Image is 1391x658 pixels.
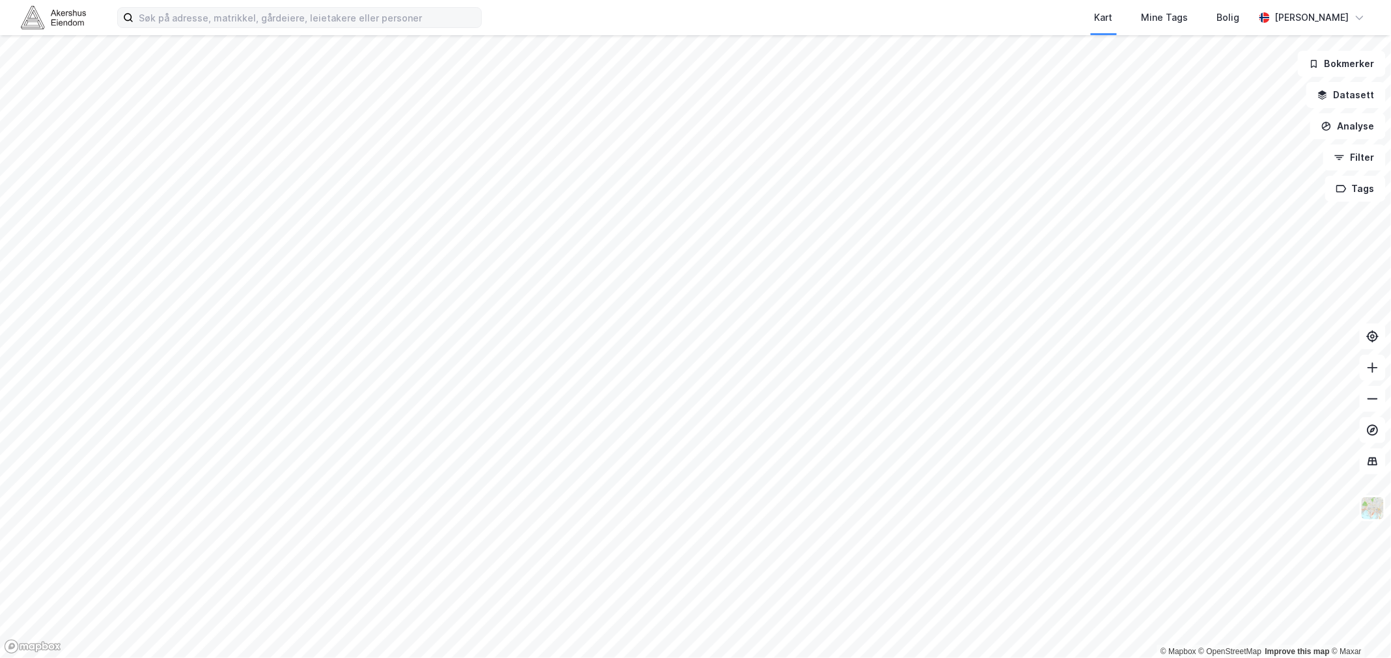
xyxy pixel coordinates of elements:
div: [PERSON_NAME] [1275,10,1349,25]
div: Bolig [1217,10,1240,25]
div: Mine Tags [1142,10,1188,25]
div: Kart [1095,10,1113,25]
input: Søk på adresse, matrikkel, gårdeiere, leietakere eller personer [133,8,481,27]
div: Kontrollprogram for chat [1326,596,1391,658]
iframe: Chat Widget [1326,596,1391,658]
img: akershus-eiendom-logo.9091f326c980b4bce74ccdd9f866810c.svg [21,6,86,29]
